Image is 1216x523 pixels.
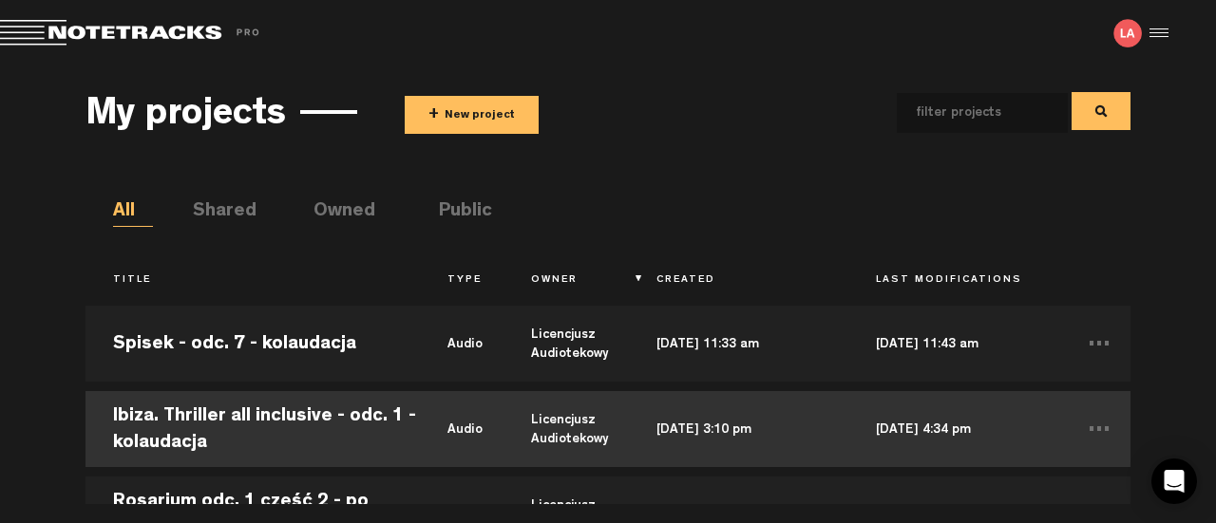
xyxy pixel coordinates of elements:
[85,265,420,297] th: Title
[897,93,1037,133] input: filter projects
[85,301,420,386] td: Spisek - odc. 7 - kolaudacja
[85,96,286,138] h3: My projects
[629,301,848,386] td: [DATE] 11:33 am
[428,104,439,126] span: +
[629,265,848,297] th: Created
[439,198,479,227] li: Public
[503,386,629,472] td: Licencjusz Audiotekowy
[313,198,353,227] li: Owned
[848,265,1068,297] th: Last Modifications
[420,386,503,472] td: audio
[420,265,503,297] th: Type
[1151,458,1197,504] div: Open Intercom Messenger
[503,265,629,297] th: Owner
[848,386,1068,472] td: [DATE] 4:34 pm
[848,301,1068,386] td: [DATE] 11:43 am
[503,301,629,386] td: Licencjusz Audiotekowy
[1068,301,1130,386] td: ...
[405,96,539,134] button: +New project
[420,301,503,386] td: audio
[1068,386,1130,472] td: ...
[85,386,420,472] td: Ibiza. Thriller all inclusive - odc. 1 - kolaudacja
[193,198,233,227] li: Shared
[113,198,153,227] li: All
[1113,19,1142,47] img: letters
[629,386,848,472] td: [DATE] 3:10 pm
